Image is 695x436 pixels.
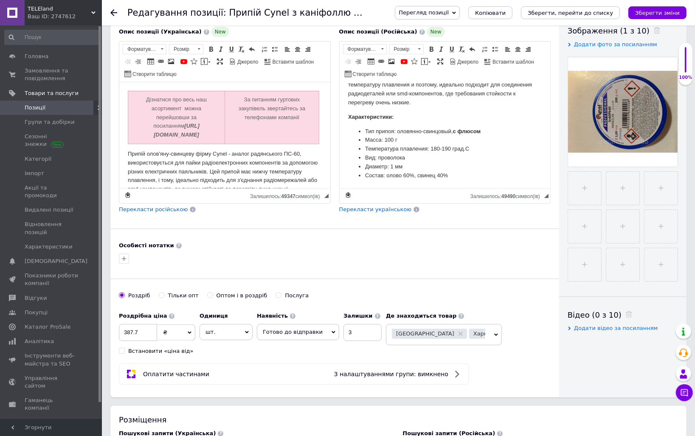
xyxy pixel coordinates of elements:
[343,324,382,341] input: -
[25,53,186,62] li: Масса: 100 г
[119,242,174,249] b: Особисті нотатки
[470,191,544,199] div: Кiлькiсть символiв
[25,104,45,112] span: Позиції
[377,57,386,66] a: Вставити/Редагувати посилання (Ctrl+L)
[324,194,329,198] span: Потягніть для зміни розмірів
[390,45,415,54] span: Розмір
[339,206,412,212] span: Перекласти українською
[189,57,199,66] a: Вставити іконку
[343,190,353,200] a: Зробити резервну копію зараз
[163,329,167,335] span: ₴
[119,82,330,188] iframe: Редактор, 52582D54-8222-4C5B-BF8B-B7694628DAAA
[400,57,409,66] a: Додати відео з YouTube
[340,82,551,188] iframe: Редактор, 9292B01C-4968-4E41-9871-7396A55BABA1
[628,6,687,19] button: Зберегти зміни
[352,71,397,78] span: Створити таблицю
[8,8,203,184] body: Редактор, 52582D54-8222-4C5B-BF8B-B7694628DAAA
[25,67,79,82] span: Замовлення та повідомлення
[25,89,186,98] li: Состав: олово 60%, свинец 40%
[123,44,166,54] a: Форматування
[25,257,87,265] span: [DEMOGRAPHIC_DATA]
[110,9,117,16] div: Повернутися назад
[283,45,292,54] a: По лівому краю
[568,310,622,319] span: Відео (0 з 10)
[270,45,279,54] a: Вставити/видалити маркований список
[25,53,48,60] span: Головна
[343,57,353,66] a: Зменшити відступ
[676,384,693,401] button: Чат з покупцем
[456,59,479,66] span: Джерело
[200,313,228,319] b: Одиниця
[448,57,480,66] a: Джерело
[285,292,309,299] div: Послуга
[25,62,186,71] li: Температура плавления: 180-190 град.С
[503,45,512,54] a: По лівому краю
[25,323,70,331] span: Каталог ProSale
[4,30,100,45] input: Пошук
[131,71,177,78] span: Створити таблицю
[200,324,253,340] span: шт.
[128,347,194,355] div: Встановити «ціна від»
[574,325,658,331] span: Додати відео за посиланням
[420,57,432,66] a: Вставити повідомлення
[483,57,535,66] a: Вставити шаблон
[25,375,79,390] span: Управління сайтом
[679,75,692,81] div: 100%
[293,45,302,54] a: По центру
[123,190,132,200] a: Зробити резервну копію зараз
[25,206,73,214] span: Видалені позиції
[491,59,534,66] span: Вставити шаблон
[271,59,314,66] span: Вставити шаблон
[25,338,54,345] span: Аналітика
[146,57,155,66] a: Таблиця
[410,57,419,66] a: Вставити іконку
[343,45,378,54] span: Форматування
[263,57,315,66] a: Вставити шаблон
[467,45,477,54] a: Повернути (Ctrl+Z)
[169,45,195,54] span: Розмір
[28,13,102,20] div: Ваш ID: 2747612
[123,57,132,66] a: Зменшити відступ
[468,6,512,19] button: Копіювати
[574,41,657,48] span: Додати фото за посиланням
[386,313,456,319] b: Де знаходиться товар
[25,184,79,199] span: Акції та промокоди
[119,313,167,319] b: Роздрібна ціна
[250,191,324,199] div: Кiлькiсть символiв
[200,57,212,66] a: Вставити повідомлення
[396,331,454,336] span: [GEOGRAPHIC_DATA]
[25,352,79,367] span: Інструменти веб-майстра та SEO
[25,272,79,287] span: Показники роботи компанії
[119,28,202,35] span: Опис позиції (Українська)
[123,69,178,78] a: Створити таблицю
[343,313,372,319] b: Залишки
[480,45,490,54] a: Вставити/видалити нумерований список
[25,294,47,302] span: Відгуки
[303,45,312,54] a: По правому краю
[513,45,523,54] a: По центру
[635,10,680,16] i: Зберегти зміни
[447,45,456,54] a: Підкреслений (Ctrl+U)
[166,57,176,66] a: Зображення
[490,45,500,54] a: Вставити/видалити маркований список
[106,9,200,62] td: За питанням гуртових закупівель звертайтесь за телефонами компанії
[334,371,448,377] span: З налаштуваннями групи: вимкнено
[113,46,141,52] strong: c флюсом
[28,5,91,13] span: TELEland
[168,292,199,299] div: Тільки опт
[339,28,417,35] span: Опис позиції (Російська)
[678,42,693,85] div: 100% Якість заповнення
[521,6,620,19] button: Зберегти, перейти до списку
[260,45,269,54] a: Вставити/видалити нумерований список
[263,329,323,335] span: Готово до відправки
[25,133,79,148] span: Сезонні знижки
[8,67,203,112] p: Припій олов'яну-свинцеву фірму Cynel - аналог радянського ПС-60, використовується для пайки радіо...
[343,69,398,78] a: Створити таблицю
[127,8,506,18] h1: Редагування позиції: Припій Cynel з каніфоллю олово-свінцевий 60/40 100г 1мм
[9,9,106,62] td: Дізнатися про весь наш асортимент можна перейшовши за посиланням
[25,118,75,126] span: Групи та добірки
[387,57,396,66] a: Зображення
[128,292,150,299] div: Роздріб
[366,57,376,66] a: Таблиця
[123,45,158,54] span: Форматування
